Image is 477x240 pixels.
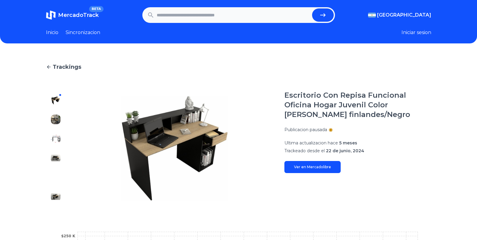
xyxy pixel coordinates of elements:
[51,115,60,124] img: Escritorio Con Repisa Funcional Oficina Hogar Juvenil Color Olmo finlandes/Negro
[284,90,431,119] h1: Escritorio Con Repisa Funcional Oficina Hogar Juvenil Color [PERSON_NAME] finlandes/Negro
[51,134,60,144] img: Escritorio Con Repisa Funcional Oficina Hogar Juvenil Color Olmo finlandes/Negro
[58,12,99,18] span: MercadoTrack
[51,153,60,163] img: Escritorio Con Repisa Funcional Oficina Hogar Juvenil Color Olmo finlandes/Negro
[89,6,103,12] span: BETA
[51,192,60,201] img: Escritorio Con Repisa Funcional Oficina Hogar Juvenil Color Olmo finlandes/Negro
[284,161,341,173] a: Ver en Mercadolibre
[51,95,60,105] img: Escritorio Con Repisa Funcional Oficina Hogar Juvenil Color Olmo finlandes/Negro
[51,172,60,182] img: Escritorio Con Repisa Funcional Oficina Hogar Juvenil Color Olmo finlandes/Negro
[401,29,431,36] button: Iniciar sesion
[284,148,325,153] span: Trackeado desde el
[377,11,431,19] span: [GEOGRAPHIC_DATA]
[368,11,431,19] button: [GEOGRAPHIC_DATA]
[77,90,272,206] img: Escritorio Con Repisa Funcional Oficina Hogar Juvenil Color Olmo finlandes/Negro
[339,140,357,146] span: 5 meses
[66,29,100,36] a: Sincronizacion
[46,10,99,20] a: MercadoTrackBETA
[284,140,338,146] span: Ultima actualizacion hace
[326,148,364,153] span: 22 de junio, 2024
[284,127,327,133] p: Publicacion pausada
[46,63,431,71] a: Trackings
[368,13,376,17] img: Argentina
[61,234,76,238] tspan: $250 K
[53,63,81,71] span: Trackings
[46,29,58,36] a: Inicio
[46,10,56,20] img: MercadoTrack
